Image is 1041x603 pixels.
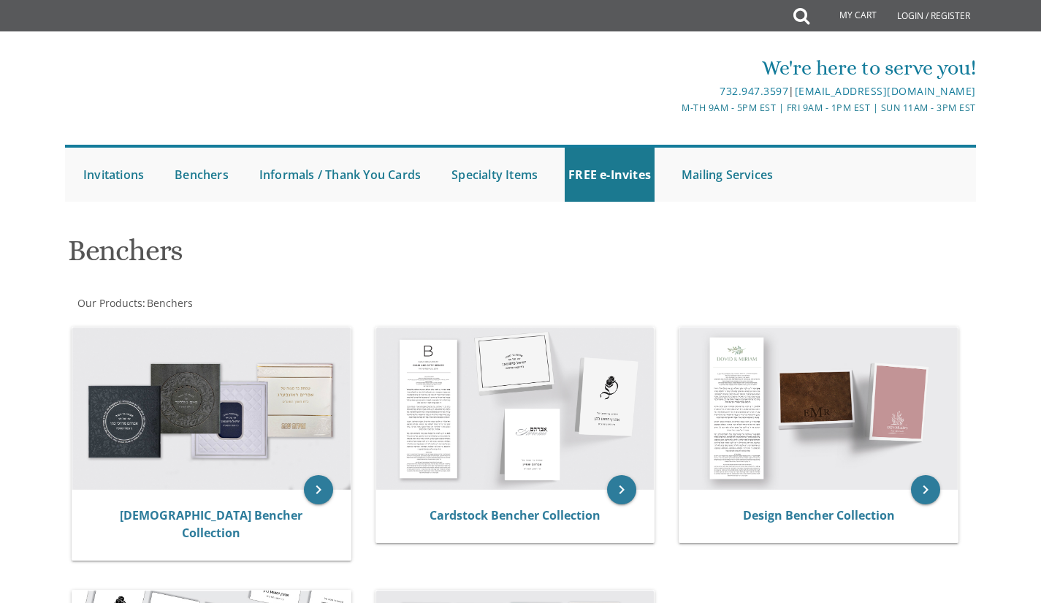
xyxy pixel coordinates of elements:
[607,475,636,504] a: keyboard_arrow_right
[808,1,887,31] a: My Cart
[171,148,232,202] a: Benchers
[68,235,664,278] h1: Benchers
[370,53,976,83] div: We're here to serve you!
[145,296,193,310] a: Benchers
[678,148,777,202] a: Mailing Services
[720,84,788,98] a: 732.947.3597
[370,83,976,100] div: |
[743,507,895,523] a: Design Bencher Collection
[430,507,600,523] a: Cardstock Bencher Collection
[72,327,351,490] img: Judaica Bencher Collection
[679,327,958,490] img: Design Bencher Collection
[370,100,976,115] div: M-Th 9am - 5pm EST | Fri 9am - 1pm EST | Sun 11am - 3pm EST
[65,296,521,311] div: :
[304,475,333,504] a: keyboard_arrow_right
[911,475,940,504] a: keyboard_arrow_right
[120,507,302,541] a: [DEMOGRAPHIC_DATA] Bencher Collection
[256,148,424,202] a: Informals / Thank You Cards
[76,296,142,310] a: Our Products
[565,148,655,202] a: FREE e-Invites
[795,84,976,98] a: [EMAIL_ADDRESS][DOMAIN_NAME]
[448,148,541,202] a: Specialty Items
[80,148,148,202] a: Invitations
[376,327,655,490] img: Cardstock Bencher Collection
[147,296,193,310] span: Benchers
